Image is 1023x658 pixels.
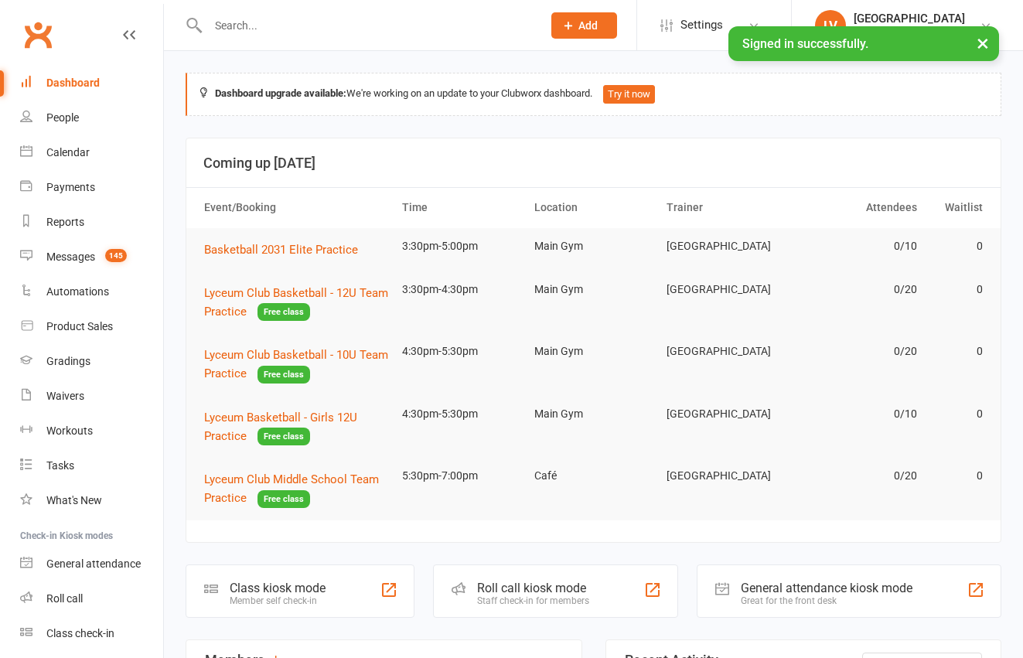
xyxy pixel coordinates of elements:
span: Lyceum Club Basketball - 12U Team Practice [204,286,388,319]
button: Lyceum Club Middle School Team PracticeFree class [204,470,388,508]
span: Lyceum Basketball - Girls 12U Practice [204,411,357,443]
a: Class kiosk mode [20,616,163,651]
a: General attendance kiosk mode [20,547,163,581]
span: Free class [257,428,310,445]
div: General attendance [46,557,141,570]
div: Class kiosk mode [230,581,326,595]
td: 0/20 [792,271,924,308]
td: 3:30pm-4:30pm [395,271,527,308]
a: Clubworx [19,15,57,54]
th: Attendees [792,188,924,227]
th: Trainer [660,188,792,227]
div: We're working on an update to your Clubworx dashboard. [186,73,1001,116]
td: Main Gym [527,396,660,432]
div: Class check-in [46,627,114,639]
td: 0/10 [792,228,924,264]
a: Payments [20,170,163,205]
td: [GEOGRAPHIC_DATA] [660,271,792,308]
button: Try it now [603,85,655,104]
strong: Dashboard upgrade available: [215,87,346,99]
div: People [46,111,79,124]
th: Event/Booking [197,188,395,227]
td: 0/20 [792,458,924,494]
td: Main Gym [527,228,660,264]
div: Staff check-in for members [477,595,589,606]
td: 0/10 [792,396,924,432]
a: Product Sales [20,309,163,344]
th: Waitlist [924,188,990,227]
h3: Coming up [DATE] [203,155,984,171]
a: Roll call [20,581,163,616]
td: 5:30pm-7:00pm [395,458,527,494]
a: Messages 145 [20,240,163,274]
div: Dashboard [46,77,100,89]
div: Member self check-in [230,595,326,606]
td: Café [527,458,660,494]
div: Reports [46,216,84,228]
td: 0 [924,228,990,264]
div: Waivers [46,390,84,402]
td: 0 [924,396,990,432]
div: Great for the front desk [741,595,912,606]
div: General attendance kiosk mode [741,581,912,595]
div: What's New [46,494,102,506]
span: Lyceum Club Basketball - 10U Team Practice [204,348,388,380]
span: Signed in successfully. [742,36,868,51]
span: Free class [257,490,310,508]
button: Add [551,12,617,39]
a: Calendar [20,135,163,170]
span: Add [578,19,598,32]
a: Workouts [20,414,163,448]
td: Main Gym [527,333,660,370]
th: Location [527,188,660,227]
button: Lyceum Club Basketball - 10U Team PracticeFree class [204,346,388,384]
a: Tasks [20,448,163,483]
a: People [20,101,163,135]
div: Tasks [46,459,74,472]
span: 145 [105,249,127,262]
span: Settings [680,8,723,43]
td: 0 [924,271,990,308]
a: Dashboard [20,66,163,101]
div: Roll call kiosk mode [477,581,589,595]
td: 3:30pm-5:00pm [395,228,527,264]
input: Search... [203,15,531,36]
button: Basketball 2031 Elite Practice [204,240,369,259]
th: Time [395,188,527,227]
a: Automations [20,274,163,309]
div: Messages [46,251,95,263]
button: Lyceum Basketball - Girls 12U PracticeFree class [204,408,388,446]
div: LV [815,10,846,41]
td: [GEOGRAPHIC_DATA] [660,396,792,432]
button: × [969,26,997,60]
td: 4:30pm-5:30pm [395,396,527,432]
a: Reports [20,205,163,240]
td: 0 [924,458,990,494]
div: Roll call [46,592,83,605]
span: Basketball 2031 Elite Practice [204,243,358,257]
div: Payments [46,181,95,193]
td: 4:30pm-5:30pm [395,333,527,370]
td: [GEOGRAPHIC_DATA] [660,228,792,264]
button: Lyceum Club Basketball - 12U Team PracticeFree class [204,284,388,322]
td: [GEOGRAPHIC_DATA] [660,458,792,494]
a: What's New [20,483,163,518]
td: [GEOGRAPHIC_DATA] [660,333,792,370]
td: Main Gym [527,271,660,308]
div: [GEOGRAPHIC_DATA] [854,26,965,39]
td: 0/20 [792,333,924,370]
div: Gradings [46,355,90,367]
span: Free class [257,303,310,321]
a: Gradings [20,344,163,379]
div: Automations [46,285,109,298]
a: Waivers [20,379,163,414]
span: Lyceum Club Middle School Team Practice [204,472,379,505]
div: Workouts [46,424,93,437]
td: 0 [924,333,990,370]
div: Product Sales [46,320,113,332]
div: [GEOGRAPHIC_DATA] [854,12,965,26]
span: Free class [257,366,310,384]
div: Calendar [46,146,90,159]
